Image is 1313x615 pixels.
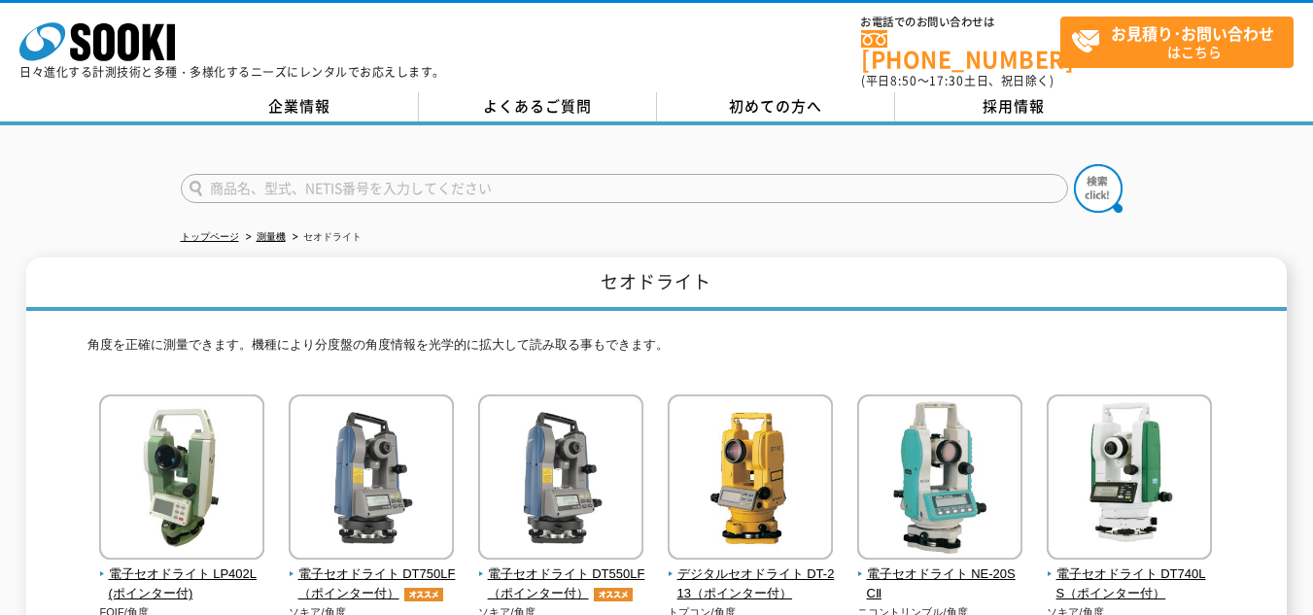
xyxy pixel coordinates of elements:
[399,588,448,601] img: オススメ
[478,546,644,604] a: 電子セオドライト DT550LF（ポインター付）オススメ
[729,95,822,117] span: 初めての方へ
[478,394,643,564] img: 電子セオドライト DT550LF（ポインター付）
[478,564,644,605] span: 電子セオドライト DT550LF（ポインター付）
[668,394,833,564] img: デジタルセオドライト DT-213（ポインター付）
[87,335,1225,365] p: 角度を正確に測量できます。機種により分度盤の角度情報を光学的に拡大して読み取る事もできます。
[289,564,455,605] span: 電子セオドライト DT750LF（ポインター付）
[99,564,265,605] span: 電子セオドライト LP402L(ポインター付)
[1074,164,1123,213] img: btn_search.png
[289,227,362,248] li: セオドライト
[26,257,1287,311] h1: セオドライト
[929,72,964,89] span: 17:30
[861,72,1054,89] span: (平日 ～ 土日、祝日除く)
[668,546,834,604] a: デジタルセオドライト DT-213（ポインター付）
[99,394,264,564] img: 電子セオドライト LP402L(ポインター付)
[1047,564,1213,605] span: 電子セオドライト DT740LS（ポインター付）
[861,17,1060,28] span: お電話でのお問い合わせは
[589,588,638,601] img: オススメ
[419,92,657,121] a: よくあるご質問
[1060,17,1294,68] a: お見積り･お問い合わせはこちら
[657,92,895,121] a: 初めての方へ
[181,92,419,121] a: 企業情報
[99,546,265,604] a: 電子セオドライト LP402L(ポインター付)
[1047,546,1213,604] a: 電子セオドライト DT740LS（ポインター付）
[1111,21,1274,45] strong: お見積り･お問い合わせ
[257,231,286,242] a: 測量機
[1071,17,1293,66] span: はこちら
[19,66,445,78] p: 日々進化する計測技術と多種・多様化するニーズにレンタルでお応えします。
[289,546,455,604] a: 電子セオドライト DT750LF（ポインター付）オススメ
[289,394,454,564] img: 電子セオドライト DT750LF（ポインター付）
[857,564,1023,605] span: 電子セオドライト NE-20SCⅡ
[857,546,1023,604] a: 電子セオドライト NE-20SCⅡ
[668,564,834,605] span: デジタルセオドライト DT-213（ポインター付）
[181,174,1068,203] input: 商品名、型式、NETIS番号を入力してください
[861,30,1060,70] a: [PHONE_NUMBER]
[857,394,1022,564] img: 電子セオドライト NE-20SCⅡ
[181,231,239,242] a: トップページ
[895,92,1133,121] a: 採用情報
[1047,394,1212,564] img: 電子セオドライト DT740LS（ポインター付）
[890,72,917,89] span: 8:50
